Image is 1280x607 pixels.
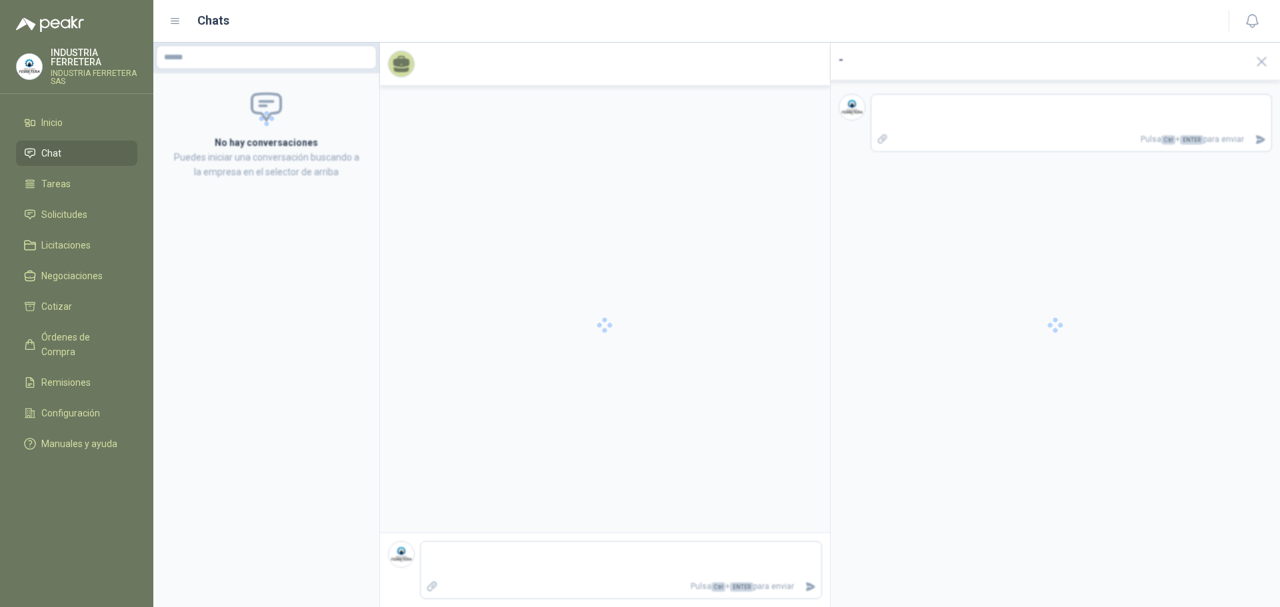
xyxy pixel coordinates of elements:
[16,141,137,166] a: Chat
[16,370,137,395] a: Remisiones
[41,207,87,222] span: Solicitudes
[16,16,84,32] img: Logo peakr
[197,11,229,30] h1: Chats
[51,69,137,85] p: INDUSTRIA FERRETERA SAS
[51,48,137,67] p: INDUSTRIA FERRETERA
[41,269,103,283] span: Negociaciones
[16,294,137,319] a: Cotizar
[41,238,91,253] span: Licitaciones
[41,406,100,420] span: Configuración
[17,54,42,79] img: Company Logo
[16,110,137,135] a: Inicio
[16,324,137,364] a: Órdenes de Compra
[16,202,137,227] a: Solicitudes
[41,115,63,130] span: Inicio
[16,431,137,456] a: Manuales y ayuda
[41,330,125,359] span: Órdenes de Compra
[41,146,61,161] span: Chat
[16,263,137,289] a: Negociaciones
[41,375,91,390] span: Remisiones
[16,400,137,426] a: Configuración
[41,177,71,191] span: Tareas
[41,299,72,314] span: Cotizar
[16,171,137,197] a: Tareas
[16,233,137,258] a: Licitaciones
[41,436,117,451] span: Manuales y ayuda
